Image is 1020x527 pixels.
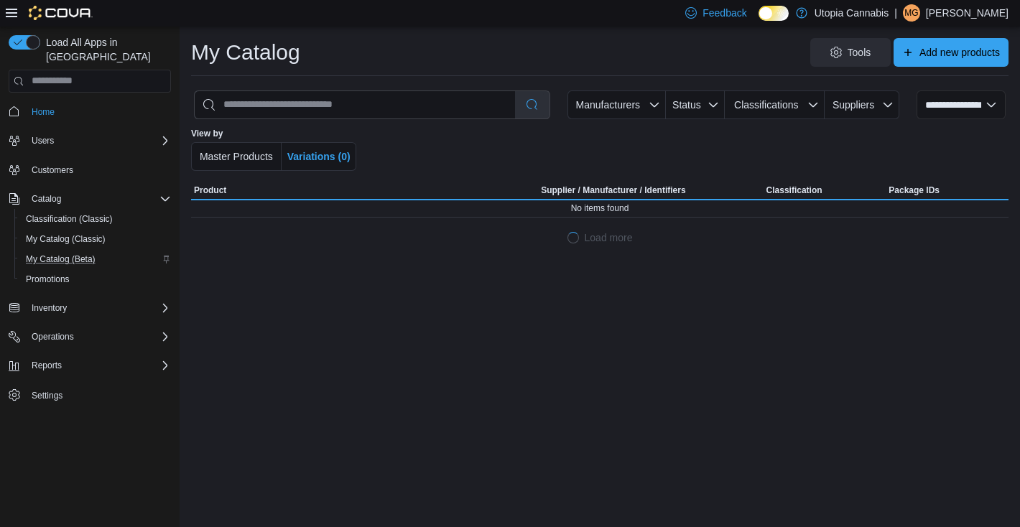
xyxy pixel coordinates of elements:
[889,185,940,196] span: Package IDs
[282,142,356,171] button: Variations (0)
[20,210,171,228] span: Classification (Classic)
[20,230,171,248] span: My Catalog (Classic)
[521,185,685,196] span: Supplier / Manufacturer / Identifiers
[810,38,891,67] button: Tools
[562,223,639,252] button: LoadingLoad more
[766,185,822,196] span: Classification
[703,6,746,20] span: Feedback
[919,45,1000,60] span: Add new products
[26,103,60,121] a: Home
[32,302,67,314] span: Inventory
[32,390,62,401] span: Settings
[26,103,171,121] span: Home
[848,45,871,60] span: Tools
[3,131,177,151] button: Users
[191,142,282,171] button: Master Products
[815,4,889,22] p: Utopia Cannabis
[26,299,171,317] span: Inventory
[20,251,101,268] a: My Catalog (Beta)
[759,6,789,21] input: Dark Mode
[576,99,640,111] span: Manufacturers
[904,4,918,22] span: MG
[20,251,171,268] span: My Catalog (Beta)
[40,35,171,64] span: Load All Apps in [GEOGRAPHIC_DATA]
[20,210,119,228] a: Classification (Classic)
[26,132,60,149] button: Users
[3,355,177,376] button: Reports
[26,328,171,345] span: Operations
[32,106,55,118] span: Home
[287,151,351,162] span: Variations (0)
[3,101,177,122] button: Home
[20,271,75,288] a: Promotions
[26,132,171,149] span: Users
[566,230,579,243] span: Loading
[666,90,725,119] button: Status
[29,6,93,20] img: Cova
[26,357,68,374] button: Reports
[26,386,171,404] span: Settings
[14,229,177,249] button: My Catalog (Classic)
[32,164,73,176] span: Customers
[894,38,1009,67] button: Add new products
[26,274,70,285] span: Promotions
[32,331,74,342] span: Operations
[833,99,874,111] span: Suppliers
[759,21,759,22] span: Dark Mode
[26,162,79,179] a: Customers
[26,161,171,179] span: Customers
[3,298,177,318] button: Inventory
[26,328,80,345] button: Operations
[9,95,171,443] nav: Complex example
[32,135,54,146] span: Users
[725,90,825,119] button: Classifications
[191,38,300,67] h1: My Catalog
[20,271,171,288] span: Promotions
[894,4,897,22] p: |
[26,357,171,374] span: Reports
[26,213,113,225] span: Classification (Classic)
[32,360,62,371] span: Reports
[926,4,1009,22] p: [PERSON_NAME]
[14,269,177,289] button: Promotions
[191,128,223,139] label: View by
[20,230,111,248] a: My Catalog (Classic)
[585,230,633,245] span: Load more
[3,327,177,347] button: Operations
[825,90,899,119] button: Suppliers
[3,384,177,405] button: Settings
[194,185,226,196] span: Product
[903,4,920,22] div: Madison Goldstein
[26,233,106,245] span: My Catalog (Classic)
[26,387,68,404] a: Settings
[200,151,273,162] span: Master Products
[14,209,177,229] button: Classification (Classic)
[26,190,171,207] span: Catalog
[567,90,665,119] button: Manufacturers
[672,99,701,111] span: Status
[3,159,177,180] button: Customers
[32,193,61,205] span: Catalog
[734,99,798,111] span: Classifications
[26,299,73,317] button: Inventory
[26,253,96,265] span: My Catalog (Beta)
[14,249,177,269] button: My Catalog (Beta)
[26,190,67,207] button: Catalog
[571,202,629,214] span: No items found
[3,189,177,209] button: Catalog
[541,185,685,196] div: Supplier / Manufacturer / Identifiers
